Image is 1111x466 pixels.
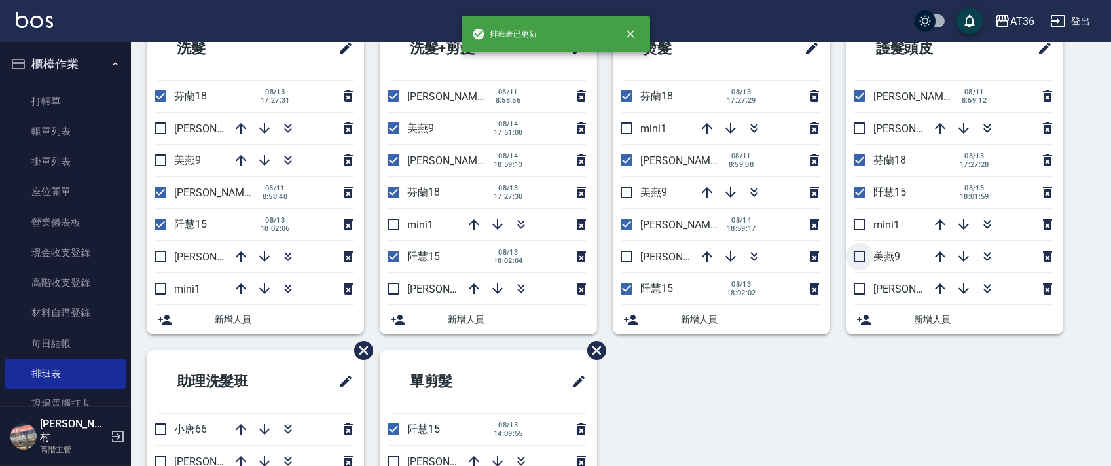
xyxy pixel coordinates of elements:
[5,329,126,359] a: 每日結帳
[390,25,528,72] h2: 洗髮+剪髮
[640,90,673,102] span: 芬蘭18
[494,429,523,438] span: 14:09:55
[640,219,731,231] span: [PERSON_NAME]11
[640,122,666,135] span: mini1
[960,88,989,96] span: 08/11
[494,248,523,257] span: 08/13
[727,160,756,169] span: 8:59:08
[261,88,290,96] span: 08/13
[873,122,958,135] span: [PERSON_NAME]6
[727,280,756,289] span: 08/13
[5,238,126,268] a: 現金收支登錄
[5,116,126,147] a: 帳單列表
[796,33,820,64] span: 修改班表的標題
[727,289,756,297] span: 18:02:02
[956,8,983,34] button: save
[174,187,264,199] span: [PERSON_NAME]16
[261,192,289,201] span: 8:58:48
[914,313,1053,327] span: 新增人員
[960,192,989,201] span: 18:01:59
[577,331,608,370] span: 刪除班表
[989,8,1040,35] button: AT36
[846,305,1063,334] div: 新增人員
[330,366,354,397] span: 修改班表的標題
[960,184,989,192] span: 08/13
[174,283,200,295] span: mini1
[174,90,207,102] span: 芬蘭18
[681,313,820,327] span: 新增人員
[494,192,523,201] span: 17:27:30
[407,283,492,295] span: [PERSON_NAME]6
[407,219,433,231] span: mini1
[380,305,597,334] div: 新增人員
[873,154,906,166] span: 芬蘭18
[40,418,107,444] h5: [PERSON_NAME]村
[407,250,440,262] span: 阡慧15
[727,216,756,224] span: 08/14
[494,257,523,265] span: 18:02:04
[960,96,989,105] span: 8:59:12
[174,423,207,435] span: 小唐66
[147,305,364,334] div: 新增人員
[261,184,289,192] span: 08/11
[640,186,667,198] span: 美燕9
[640,282,673,295] span: 阡慧15
[1010,13,1034,29] div: AT36
[407,122,434,134] span: 美燕9
[640,251,725,263] span: [PERSON_NAME]6
[494,421,523,429] span: 08/13
[873,90,964,103] span: [PERSON_NAME]16
[174,122,259,135] span: [PERSON_NAME]6
[494,96,522,105] span: 8:58:56
[1029,33,1053,64] span: 修改班表的標題
[215,313,354,327] span: 新增人員
[494,120,523,128] span: 08/14
[390,358,518,405] h2: 單剪髮
[40,444,107,456] p: 高階主管
[1045,9,1095,33] button: 登出
[10,423,37,450] img: Person
[873,283,964,295] span: [PERSON_NAME]11
[640,154,731,167] span: [PERSON_NAME]16
[727,88,756,96] span: 08/13
[960,152,989,160] span: 08/13
[873,219,900,231] span: mini1
[856,25,991,72] h2: 護髮頭皮
[407,90,498,103] span: [PERSON_NAME]16
[472,27,537,41] span: 排班表已更新
[407,154,498,167] span: [PERSON_NAME]11
[613,305,830,334] div: 新增人員
[407,186,440,198] span: 芬蘭18
[623,25,744,72] h2: 燙髮
[960,160,989,169] span: 17:27:28
[261,96,290,105] span: 17:27:31
[261,216,290,224] span: 08/13
[5,359,126,389] a: 排班表
[407,423,440,435] span: 阡慧15
[5,86,126,116] a: 打帳單
[494,128,523,137] span: 17:51:08
[174,251,264,263] span: [PERSON_NAME]11
[494,88,522,96] span: 08/11
[5,268,126,298] a: 高階收支登錄
[727,224,756,233] span: 18:59:17
[727,152,756,160] span: 08/11
[494,152,523,160] span: 08/14
[174,154,201,166] span: 美燕9
[494,184,523,192] span: 08/13
[5,177,126,207] a: 座位開單
[5,147,126,177] a: 掛單列表
[873,250,900,262] span: 美燕9
[616,20,645,48] button: close
[448,313,587,327] span: 新增人員
[157,358,299,405] h2: 助理洗髮班
[16,12,53,28] img: Logo
[5,389,126,419] a: 現場電腦打卡
[5,298,126,328] a: 材料自購登錄
[330,33,354,64] span: 修改班表的標題
[5,207,126,238] a: 營業儀表板
[563,366,587,397] span: 修改班表的標題
[344,331,375,370] span: 刪除班表
[5,47,126,81] button: 櫃檯作業
[727,96,756,105] span: 17:27:29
